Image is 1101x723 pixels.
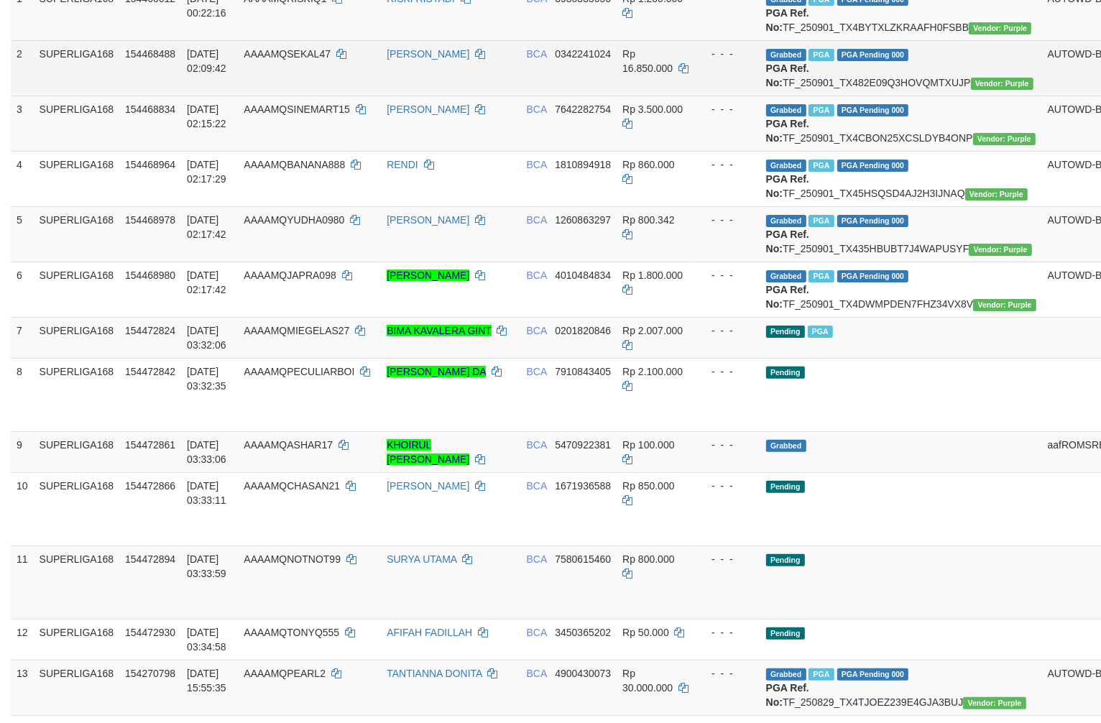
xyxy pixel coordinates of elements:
[766,627,805,640] span: Pending
[11,206,34,262] td: 5
[387,159,418,170] a: RENDI
[11,96,34,151] td: 3
[555,668,611,679] span: Copy 4900430073 to clipboard
[622,48,673,74] span: Rp 16.850.000
[125,159,175,170] span: 154468964
[700,625,755,640] div: - - -
[760,206,1042,262] td: TF_250901_TX435HBUBT7J4WAPUSYF
[837,160,909,172] span: PGA Pending
[387,553,456,565] a: SURYA UTAMA
[387,103,469,115] a: [PERSON_NAME]
[622,103,683,115] span: Rp 3.500.000
[11,431,34,472] td: 9
[387,627,472,638] a: AFIFAH FADILLAH
[700,102,755,116] div: - - -
[555,366,611,377] span: Copy 7910843405 to clipboard
[11,619,34,660] td: 12
[809,270,834,282] span: Marked by aafchoeunmanni
[555,103,611,115] span: Copy 7642282754 to clipboard
[808,326,833,338] span: Marked by aafchoeunmanni
[34,660,120,715] td: SUPERLIGA168
[11,472,34,545] td: 10
[622,159,674,170] span: Rp 860.000
[700,213,755,227] div: - - -
[527,668,547,679] span: BCA
[766,284,809,310] b: PGA Ref. No:
[766,63,809,88] b: PGA Ref. No:
[11,358,34,431] td: 8
[387,270,469,281] a: [PERSON_NAME]
[809,160,834,172] span: Marked by aafchoeunmanni
[527,325,547,336] span: BCA
[244,270,336,281] span: AAAAMQJAPRA098
[760,40,1042,96] td: TF_250901_TX482E09Q3HOVQMTXUJP
[973,133,1036,145] span: Vendor URL: https://trx4.1velocity.biz
[766,554,805,566] span: Pending
[963,697,1026,709] span: Vendor URL: https://trx4.1velocity.biz
[387,214,469,226] a: [PERSON_NAME]
[387,480,469,492] a: [PERSON_NAME]
[622,270,683,281] span: Rp 1.800.000
[187,480,226,506] span: [DATE] 03:33:11
[34,317,120,358] td: SUPERLIGA168
[555,439,611,451] span: Copy 5470922381 to clipboard
[527,553,547,565] span: BCA
[809,104,834,116] span: Marked by aafnonsreyleab
[527,627,547,638] span: BCA
[244,439,333,451] span: AAAAMQASHAR17
[700,364,755,379] div: - - -
[11,151,34,206] td: 4
[555,270,611,281] span: Copy 4010484834 to clipboard
[244,480,340,492] span: AAAAMQCHASAN21
[11,660,34,715] td: 13
[837,104,909,116] span: PGA Pending
[965,188,1028,201] span: Vendor URL: https://trx4.1velocity.biz
[766,215,806,227] span: Grabbed
[34,472,120,545] td: SUPERLIGA168
[527,270,547,281] span: BCA
[125,553,175,565] span: 154472894
[244,366,354,377] span: AAAAMQPECULIARBOI
[622,366,683,377] span: Rp 2.100.000
[766,367,805,379] span: Pending
[244,627,339,638] span: AAAAMQTONYQ555
[760,660,1042,715] td: TF_250829_TX4TJOEZ239E4GJA3BUJ
[125,214,175,226] span: 154468978
[555,627,611,638] span: Copy 3450365202 to clipboard
[766,118,809,144] b: PGA Ref. No:
[809,668,834,681] span: Marked by aafmaleo
[622,214,674,226] span: Rp 800.342
[34,431,120,472] td: SUPERLIGA168
[766,326,805,338] span: Pending
[837,668,909,681] span: PGA Pending
[700,438,755,452] div: - - -
[187,325,226,351] span: [DATE] 03:32:06
[11,262,34,317] td: 6
[622,439,674,451] span: Rp 100.000
[125,366,175,377] span: 154472842
[527,439,547,451] span: BCA
[622,553,674,565] span: Rp 800.000
[11,317,34,358] td: 7
[969,22,1031,34] span: Vendor URL: https://trx4.1velocity.biz
[766,160,806,172] span: Grabbed
[125,668,175,679] span: 154270798
[555,480,611,492] span: Copy 1671936588 to clipboard
[971,78,1033,90] span: Vendor URL: https://trx4.1velocity.biz
[187,159,226,185] span: [DATE] 02:17:29
[244,553,341,565] span: AAAAMQNOTNOT99
[555,48,611,60] span: Copy 0342241024 to clipboard
[700,323,755,338] div: - - -
[244,103,350,115] span: AAAAMQSINEMART15
[527,159,547,170] span: BCA
[34,40,120,96] td: SUPERLIGA168
[187,103,226,129] span: [DATE] 02:15:22
[766,229,809,254] b: PGA Ref. No:
[11,40,34,96] td: 2
[555,553,611,565] span: Copy 7580615460 to clipboard
[244,668,326,679] span: AAAAMQPEARL2
[125,627,175,638] span: 154472930
[187,553,226,579] span: [DATE] 03:33:59
[187,439,226,465] span: [DATE] 03:33:06
[622,480,674,492] span: Rp 850.000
